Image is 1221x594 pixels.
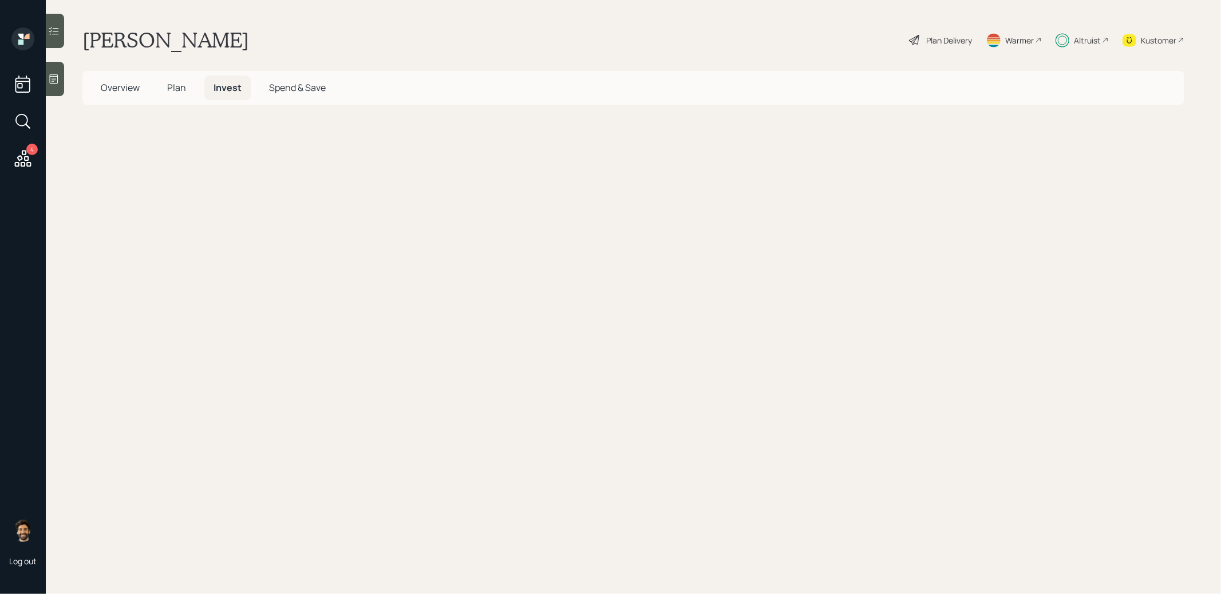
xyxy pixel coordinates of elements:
[82,27,249,53] h1: [PERSON_NAME]
[1141,34,1176,46] div: Kustomer
[26,144,38,155] div: 4
[1074,34,1101,46] div: Altruist
[1005,34,1034,46] div: Warmer
[214,81,242,94] span: Invest
[167,81,186,94] span: Plan
[269,81,326,94] span: Spend & Save
[9,556,37,567] div: Log out
[11,519,34,542] img: eric-schwartz-headshot.png
[101,81,140,94] span: Overview
[926,34,972,46] div: Plan Delivery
